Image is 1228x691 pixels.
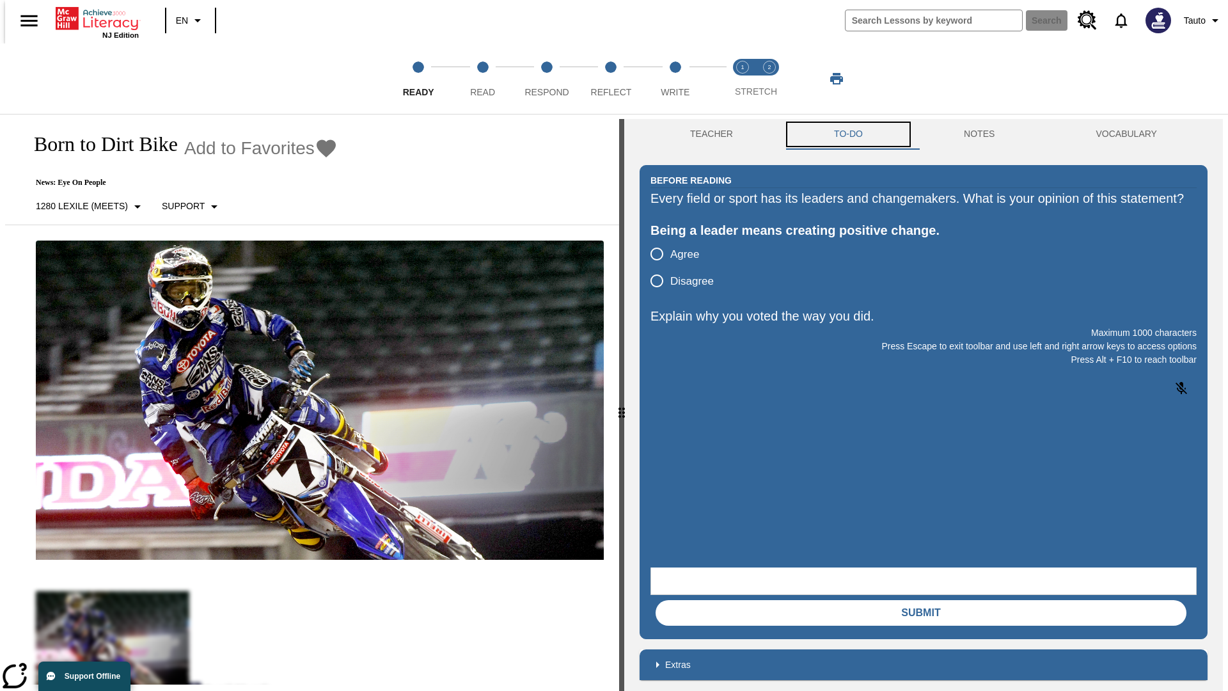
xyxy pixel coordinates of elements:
[1179,9,1228,32] button: Profile/Settings
[31,195,150,218] button: Select Lexile, 1280 Lexile (Meets)
[102,31,139,39] span: NJ Edition
[665,658,691,672] p: Extras
[36,241,604,560] img: Motocross racer James Stewart flies through the air on his dirt bike.
[650,173,732,187] h2: Before Reading
[184,138,315,159] span: Add to Favorites
[157,195,227,218] button: Scaffolds, Support
[184,137,338,159] button: Add to Favorites - Born to Dirt Bike
[591,87,632,97] span: Reflect
[1070,3,1105,38] a: Resource Center, Will open in new tab
[381,44,455,114] button: Ready step 1 of 5
[650,353,1197,367] p: Press Alt + F10 to reach toolbar
[56,4,139,39] div: Home
[650,188,1197,209] div: Every field or sport has its leaders and changemakers. What is your opinion of this statement?
[470,87,495,97] span: Read
[38,662,130,691] button: Support Offline
[724,44,761,114] button: Stretch Read step 1 of 2
[20,132,178,156] h1: Born to Dirt Bike
[650,326,1197,340] p: Maximum 1000 characters
[574,44,648,114] button: Reflect step 4 of 5
[741,64,744,70] text: 1
[661,87,689,97] span: Write
[846,10,1022,31] input: search field
[751,44,788,114] button: Stretch Respond step 2 of 2
[510,44,584,114] button: Respond step 3 of 5
[65,672,120,681] span: Support Offline
[619,119,624,691] div: Press Enter or Spacebar and then press right and left arrow keys to move the slider
[640,119,1208,150] div: Instructional Panel Tabs
[1184,14,1206,28] span: Tauto
[1045,119,1208,150] button: VOCABULARY
[403,87,434,97] span: Ready
[650,340,1197,353] p: Press Escape to exit toolbar and use left and right arrow keys to access options
[1105,4,1138,37] a: Notifications
[1166,373,1197,404] button: Click to activate and allow voice recognition
[670,246,699,263] span: Agree
[10,2,48,40] button: Open side menu
[624,119,1223,691] div: activity
[36,200,128,213] p: 1280 Lexile (Meets)
[640,119,783,150] button: Teacher
[816,67,857,90] button: Print
[640,649,1208,680] div: Extras
[767,64,771,70] text: 2
[445,44,519,114] button: Read step 2 of 5
[162,200,205,213] p: Support
[650,220,1197,241] div: Being a leader means creating positive change.
[1138,4,1179,37] button: Select a new avatar
[638,44,712,114] button: Write step 5 of 5
[783,119,913,150] button: TO-DO
[170,9,211,32] button: Language: EN, Select a language
[524,87,569,97] span: Respond
[1145,8,1171,33] img: Avatar
[670,273,714,290] span: Disagree
[5,119,619,685] div: reading
[5,10,187,22] body: Explain why you voted the way you did. Maximum 1000 characters Press Alt + F10 to reach toolbar P...
[650,306,1197,326] p: Explain why you voted the way you did.
[735,86,777,97] span: STRETCH
[913,119,1045,150] button: NOTES
[176,14,188,28] span: EN
[20,178,338,187] p: News: Eye On People
[656,600,1186,626] button: Submit
[650,241,724,294] div: poll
